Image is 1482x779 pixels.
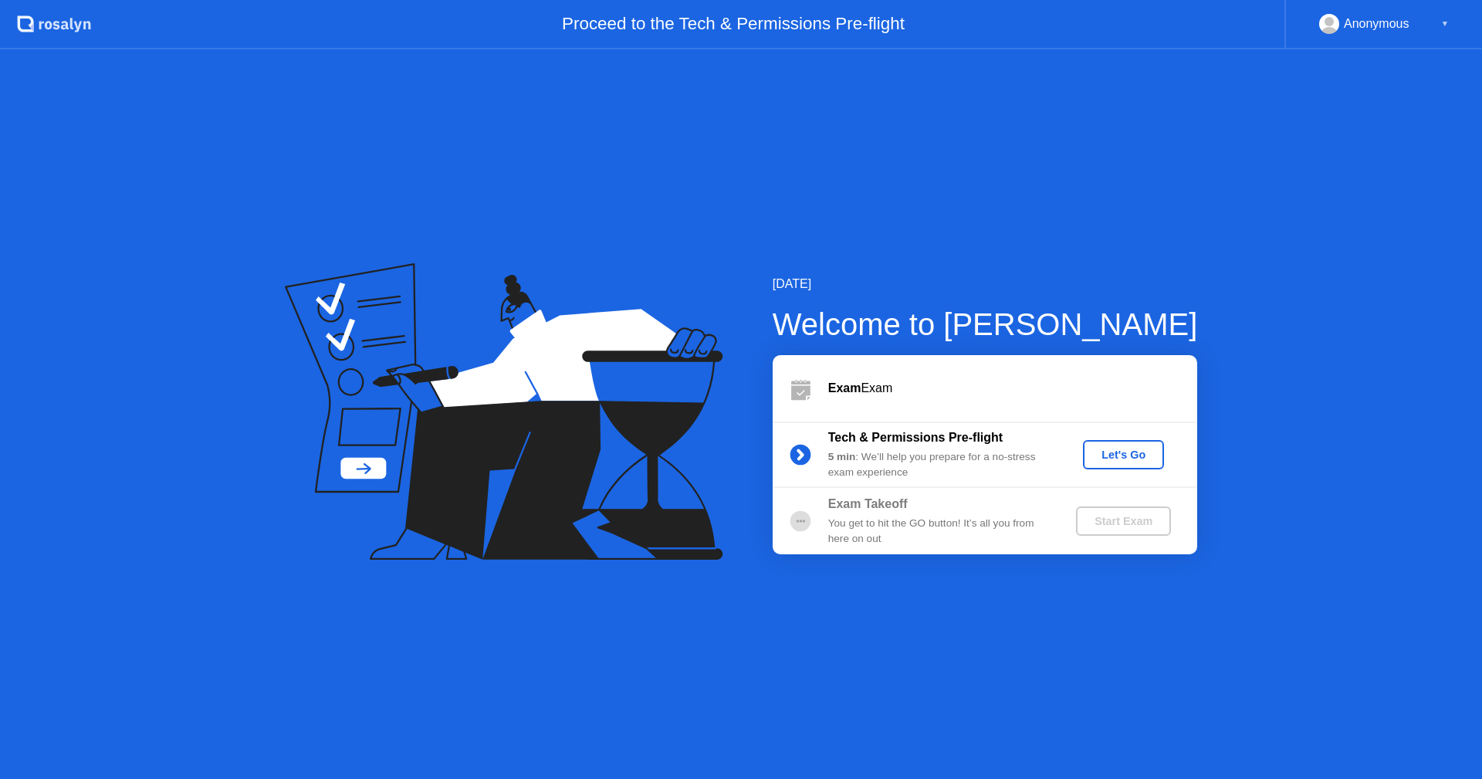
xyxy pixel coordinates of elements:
div: Welcome to [PERSON_NAME] [773,301,1198,347]
button: Start Exam [1076,506,1171,536]
b: Exam [828,381,861,395]
div: Anonymous [1344,14,1409,34]
div: : We’ll help you prepare for a no-stress exam experience [828,449,1051,481]
div: Exam [828,379,1197,398]
b: Exam Takeoff [828,497,908,510]
div: Start Exam [1082,515,1165,527]
div: [DATE] [773,275,1198,293]
b: Tech & Permissions Pre-flight [828,431,1003,444]
div: Let's Go [1089,449,1158,461]
button: Let's Go [1083,440,1164,469]
b: 5 min [828,451,856,462]
div: You get to hit the GO button! It’s all you from here on out [828,516,1051,547]
div: ▼ [1441,14,1449,34]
